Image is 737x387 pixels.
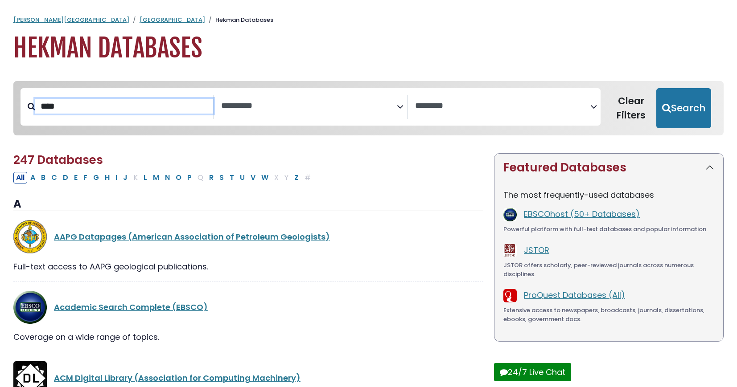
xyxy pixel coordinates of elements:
[221,102,396,111] textarea: Search
[113,172,120,183] button: Filter Results I
[13,261,483,273] div: Full-text access to AAPG geological publications.
[141,172,150,183] button: Filter Results L
[227,172,237,183] button: Filter Results T
[13,33,724,63] h1: Hekman Databases
[524,289,625,301] a: ProQuest Databases (All)
[205,16,273,24] li: Hekman Databases
[503,189,714,201] p: The most frequently-used databases
[162,172,173,183] button: Filter Results N
[150,172,162,183] button: Filter Results M
[60,172,71,183] button: Filter Results D
[185,172,194,183] button: Filter Results P
[248,172,258,183] button: Filter Results V
[173,172,184,183] button: Filter Results O
[503,261,714,278] div: JSTOR offers scholarly, peer-reviewed journals across numerous disciplines.
[28,172,38,183] button: Filter Results A
[54,372,301,383] a: ACM Digital Library (Association for Computing Machinery)
[120,172,130,183] button: Filter Results J
[206,172,216,183] button: Filter Results R
[13,198,483,211] h3: A
[494,363,571,381] button: 24/7 Live Chat
[217,172,226,183] button: Filter Results S
[656,88,711,128] button: Submit for Search Results
[259,172,271,183] button: Filter Results W
[606,88,656,128] button: Clear Filters
[71,172,80,183] button: Filter Results E
[13,81,724,135] nav: Search filters
[13,331,483,343] div: Coverage on a wide range of topics.
[237,172,247,183] button: Filter Results U
[415,102,590,111] textarea: Search
[102,172,112,183] button: Filter Results H
[35,99,213,114] input: Search database by title or keyword
[54,231,330,242] a: AAPG Datapages (American Association of Petroleum Geologists)
[503,306,714,323] div: Extensive access to newspapers, broadcasts, journals, dissertations, ebooks, government docs.
[503,225,714,234] div: Powerful platform with full-text databases and popular information.
[140,16,205,24] a: [GEOGRAPHIC_DATA]
[524,208,640,220] a: EBSCOhost (50+ Databases)
[13,171,314,183] div: Alpha-list to filter by first letter of database name
[13,152,103,168] span: 247 Databases
[54,301,208,313] a: Academic Search Complete (EBSCO)
[13,16,129,24] a: [PERSON_NAME][GEOGRAPHIC_DATA]
[13,172,27,183] button: All
[494,154,723,182] button: Featured Databases
[13,16,724,24] nav: breadcrumb
[91,172,102,183] button: Filter Results G
[524,244,549,256] a: JSTOR
[38,172,48,183] button: Filter Results B
[81,172,90,183] button: Filter Results F
[49,172,60,183] button: Filter Results C
[292,172,301,183] button: Filter Results Z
